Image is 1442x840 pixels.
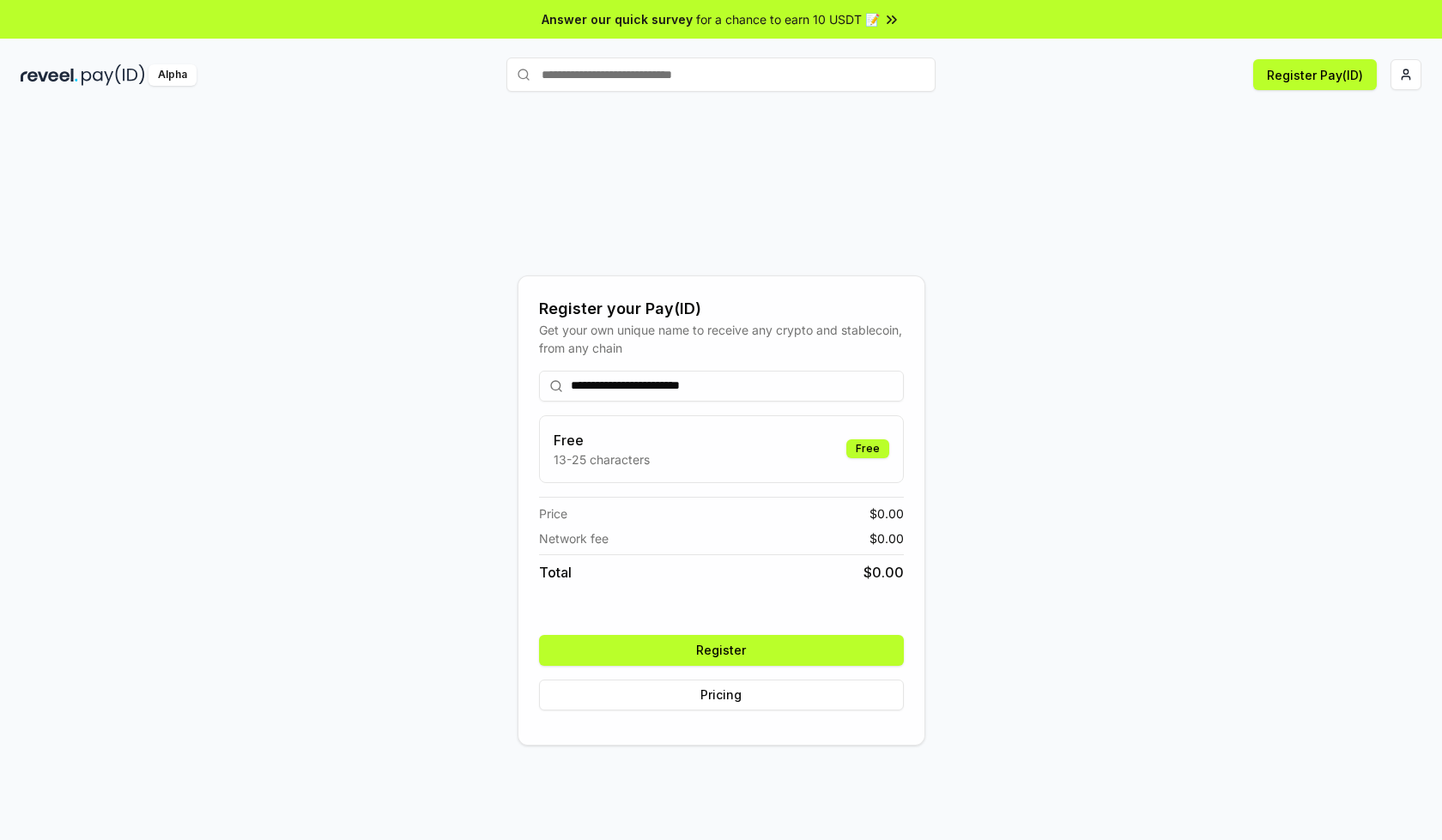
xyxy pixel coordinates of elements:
button: Register [539,635,904,666]
div: Alpha [148,64,197,86]
h3: Free [554,430,650,450]
span: $ 0.00 [869,505,904,523]
button: Register Pay(ID) [1253,59,1377,90]
span: Network fee [539,529,609,547]
div: Free [846,439,889,458]
span: Total [539,562,572,583]
div: Register your Pay(ID) [539,297,904,321]
span: Answer our quick survey [542,10,693,28]
button: Pricing [539,680,904,710]
div: Get your own unique name to receive any crypto and stablecoin, from any chain [539,321,904,357]
span: for a chance to earn 10 USDT 📝 [696,10,880,28]
span: Price [539,505,567,523]
span: $ 0.00 [869,529,904,547]
p: 13-25 characters [554,450,650,468]
img: pay_id [82,64,145,86]
img: reveel_dark [21,64,78,86]
span: $ 0.00 [863,562,904,583]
